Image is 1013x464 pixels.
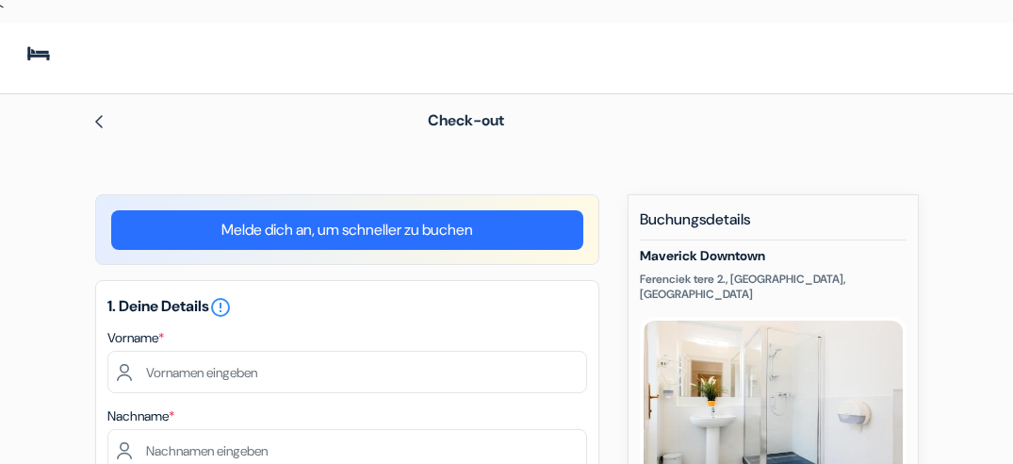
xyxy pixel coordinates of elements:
[640,248,907,264] h5: Maverick Downtown
[107,351,587,393] input: Vornamen eingeben
[107,296,587,319] h5: 1. Deine Details
[107,406,174,426] label: Nachname
[107,328,164,348] label: Vorname
[640,210,907,240] h5: Buchungsdetails
[428,110,504,130] span: Check-out
[111,210,583,250] a: Melde dich an, um schneller zu buchen
[91,114,106,129] img: left_arrow.svg
[640,272,907,302] p: Ferenciek tere 2., [GEOGRAPHIC_DATA], [GEOGRAPHIC_DATA]
[23,38,248,78] img: Jugendherbergen.com
[209,296,232,316] a: error_outline
[209,296,232,319] i: error_outline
